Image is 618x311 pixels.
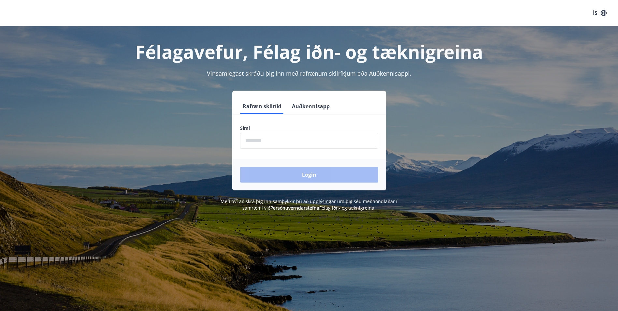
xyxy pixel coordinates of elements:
button: ÍS [589,7,610,19]
button: Auðkennisapp [289,98,332,114]
a: Persónuverndarstefna [270,205,319,211]
label: Sími [240,125,378,131]
span: Með því að skrá þig inn samþykkir þú að upplýsingar um þig séu meðhöndlaðar í samræmi við Félag i... [221,198,397,211]
button: Rafræn skilríki [240,98,284,114]
span: Vinsamlegast skráðu þig inn með rafrænum skilríkjum eða Auðkennisappi. [207,69,411,77]
h1: Félagavefur, Félag iðn- og tæknigreina [82,39,536,64]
